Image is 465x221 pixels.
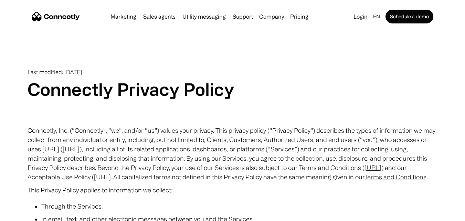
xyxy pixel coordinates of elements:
[385,10,433,23] a: Schedule a demo
[28,185,437,195] p: This Privacy Policy applies to information we collect:
[364,164,381,171] a: [URL]
[373,12,380,21] div: en
[14,209,41,219] ul: Language list
[41,202,437,211] li: Through the Services.
[351,12,370,21] a: Login
[7,208,41,219] aside: Language selected: English
[140,14,178,19] a: Sales agents
[28,126,437,182] p: Connectly, Inc. (“Connectly”, “we”, and/or “us”) values your privacy. This privacy policy (“Priva...
[257,12,286,21] div: Company
[259,12,284,21] div: Company
[180,14,229,19] a: Utility messaging
[287,14,311,19] a: Pricing
[230,14,256,19] a: Support
[364,173,426,180] a: Terms and Conditions
[108,14,139,19] a: Marketing
[28,69,437,76] p: Last modified: [DATE]
[28,79,437,100] h1: Connectly Privacy Policy
[370,12,384,21] div: en
[28,113,437,122] p: ‍
[32,11,80,22] a: home
[28,100,437,109] p: ‍
[63,145,80,152] a: [URL]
